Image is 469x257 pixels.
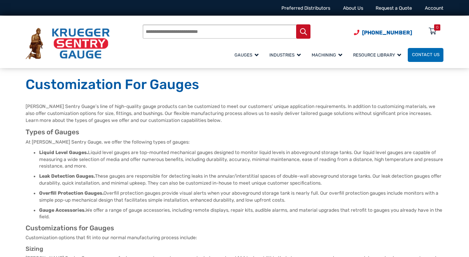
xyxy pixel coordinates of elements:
[349,47,408,63] a: Resource Library
[312,52,342,58] span: Machining
[234,52,259,58] span: Gauges
[26,224,443,233] h2: Customizations for Gauges
[26,128,443,137] h2: Types of Gauges
[230,47,265,63] a: Gauges
[26,139,443,146] p: At [PERSON_NAME] Sentry Gauge, we offer the following types of gauges:
[425,5,443,11] a: Account
[354,29,412,37] a: Phone Number (920) 434-8860
[307,47,349,63] a: Machining
[39,173,443,187] li: These gauges are responsible for detecting leaks in the annular/interstitial spaces of double-wal...
[39,149,443,170] li: Liquid level gauges are top-mounted mechanical gauges designed to monitor liquid levels in aboveg...
[408,48,443,62] a: Contact Us
[39,207,443,221] li: We offer a range of gauge accessories, including remote displays, repair kits, audible alarms, an...
[343,5,363,11] a: About Us
[269,52,301,58] span: Industries
[26,76,443,93] h1: Customization For Gauges
[265,47,307,63] a: Industries
[281,5,330,11] a: Preferred Distributors
[26,234,443,241] p: Customization options that fit into our normal manufacturing process include:
[39,190,443,204] li: Overfill protection gauges provide visual alerts when your aboveground storage tank is nearly ful...
[39,207,86,213] strong: Gauge Accessories.
[39,173,95,179] strong: Leak Detection Gauges.
[436,24,438,31] div: 0
[39,190,103,196] strong: Overfill Protection Gauges.
[26,245,443,253] h3: Sizing
[26,28,110,59] img: Krueger Sentry Gauge
[412,52,440,57] span: Contact Us
[362,29,412,36] span: [PHONE_NUMBER]
[353,52,401,58] span: Resource Library
[376,5,412,11] a: Request a Quote
[26,103,443,124] p: [PERSON_NAME] Sentry Guage’s line of high-quality gauge products can be customized to meet our cu...
[39,150,88,155] strong: Liquid Level Gauges.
